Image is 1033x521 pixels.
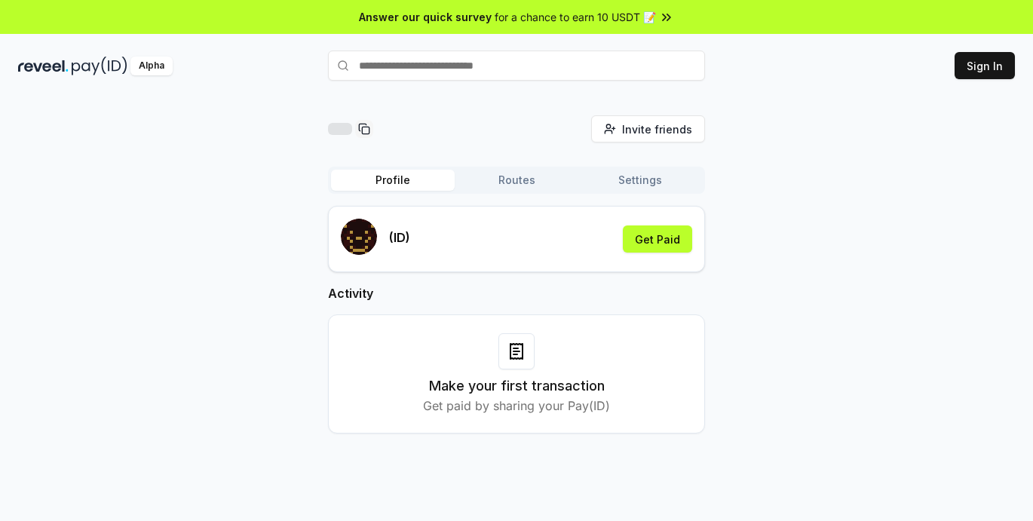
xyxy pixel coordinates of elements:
span: for a chance to earn 10 USDT 📝 [495,9,656,25]
img: reveel_dark [18,57,69,75]
button: Profile [331,170,455,191]
button: Routes [455,170,578,191]
h2: Activity [328,284,705,302]
button: Get Paid [623,225,692,253]
button: Settings [578,170,702,191]
button: Sign In [955,52,1015,79]
span: Answer our quick survey [359,9,492,25]
h3: Make your first transaction [429,375,605,397]
p: (ID) [389,228,410,247]
p: Get paid by sharing your Pay(ID) [423,397,610,415]
span: Invite friends [622,121,692,137]
div: Alpha [130,57,173,75]
button: Invite friends [591,115,705,143]
img: pay_id [72,57,127,75]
